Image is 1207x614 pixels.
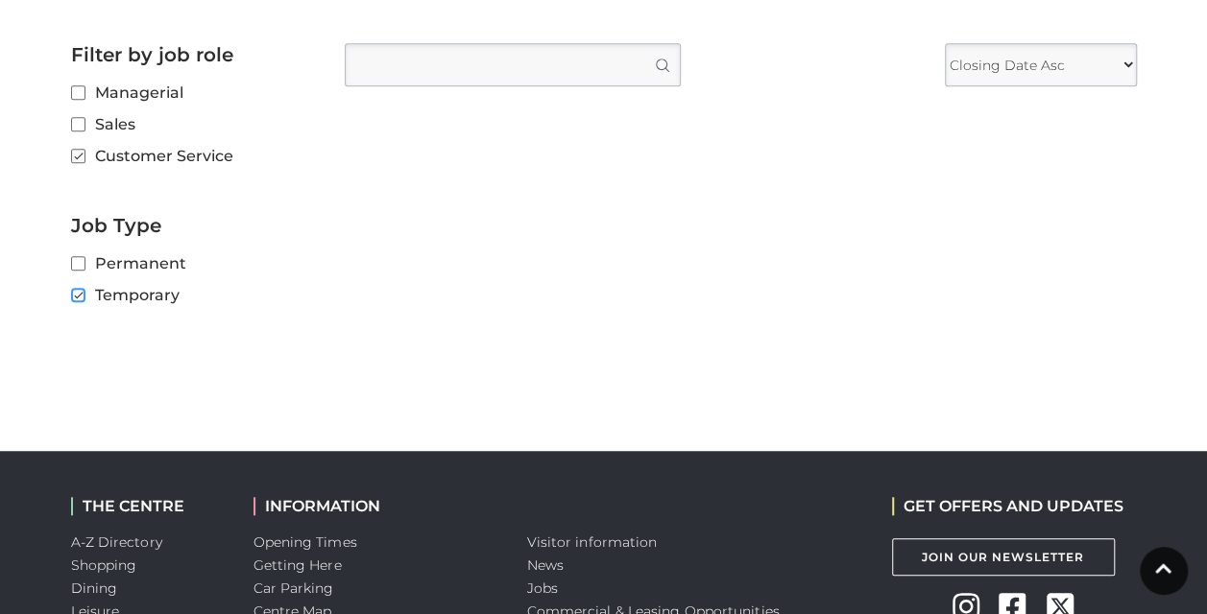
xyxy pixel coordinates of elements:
[527,533,658,551] a: Visitor information
[892,497,1123,515] h2: GET OFFERS AND UPDATES
[71,112,316,136] label: Sales
[71,43,316,66] h2: Filter by job role
[71,81,316,105] label: Managerial
[527,556,564,574] a: News
[71,214,316,237] h2: Job Type
[71,283,316,307] label: Temporary
[71,251,316,275] label: Permanent
[71,144,316,168] label: Customer Service
[71,556,137,574] a: Shopping
[253,579,334,597] a: Car Parking
[253,533,357,551] a: Opening Times
[892,538,1115,576] a: Join Our Newsletter
[71,497,225,515] h2: THE CENTRE
[527,579,558,597] a: Jobs
[253,556,342,574] a: Getting Here
[71,579,118,597] a: Dining
[253,497,498,515] h2: INFORMATION
[71,533,162,551] a: A-Z Directory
